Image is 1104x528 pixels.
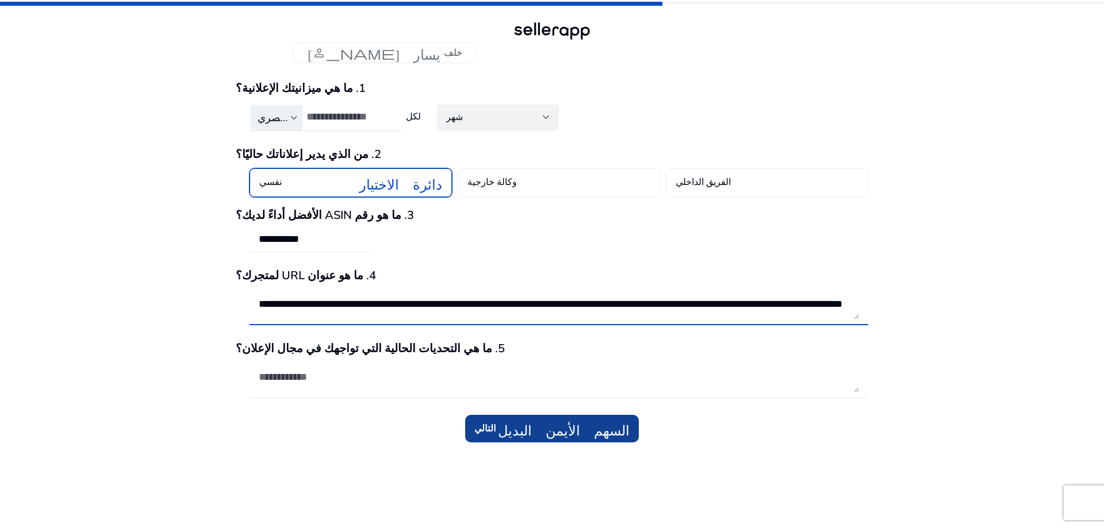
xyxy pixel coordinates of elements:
[498,421,630,437] font: السهم الأيمن البديل
[293,43,477,63] button: [PERSON_NAME] يسارخلف
[236,80,366,96] font: 1. ما هي ميزانيتك الإعلانية؟
[236,341,505,356] font: 5. ما هي التحديات الحالية التي تواجهك في مجال الإعلان؟
[359,175,442,191] font: دائرة الاختيار
[465,415,639,442] button: التاليالسهم الأيمن البديل
[406,110,421,123] font: لكل
[446,111,463,124] font: شهر
[474,422,496,435] font: التالي
[259,176,282,188] font: نفسي
[308,45,440,61] font: [PERSON_NAME] يسار
[676,176,731,188] font: الفريق الداخلي
[236,268,376,283] font: 4. ما هو عنوان URL لمتجرك؟
[444,47,462,59] font: خلف
[467,176,517,188] font: وكالة خارجية
[236,207,414,223] font: 3. ما هو رقم ASIN الأفضل أداءً لديك؟
[258,111,307,125] font: جنيه مصري
[236,147,381,162] font: 2. من الذي يدير إعلاناتك حاليًا؟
